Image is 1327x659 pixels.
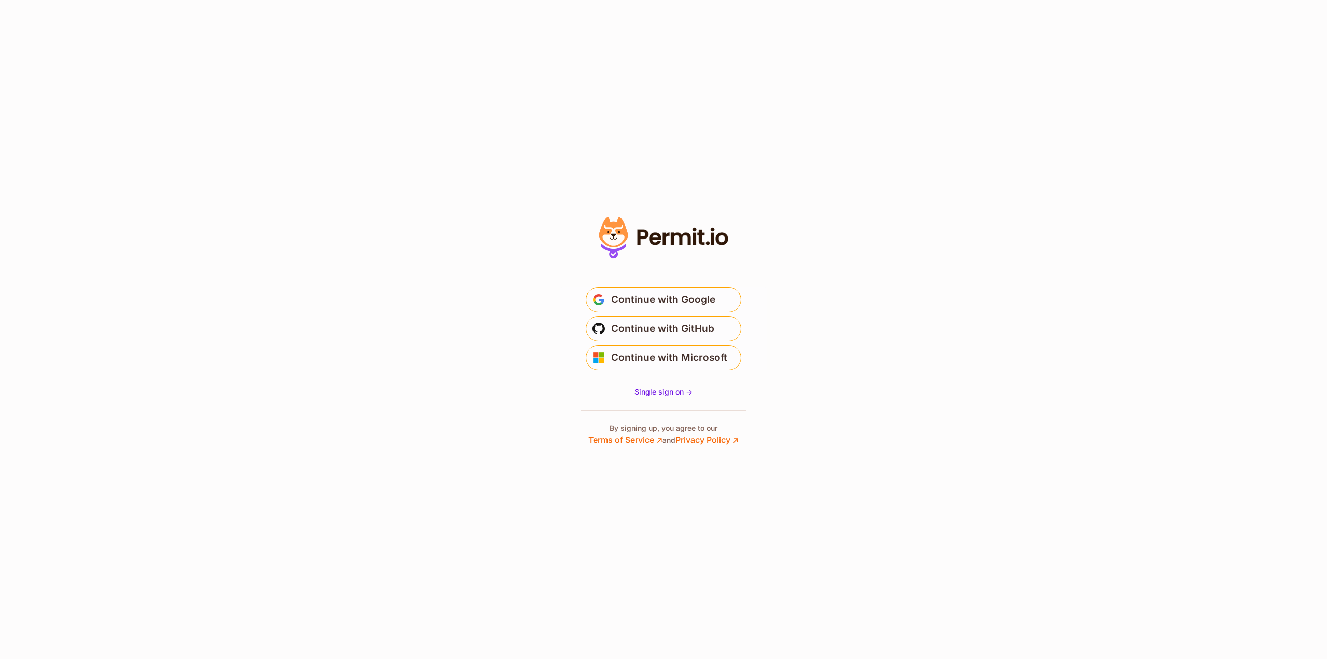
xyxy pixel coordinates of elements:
[611,349,727,366] span: Continue with Microsoft
[675,434,739,445] a: Privacy Policy ↗
[634,387,693,396] span: Single sign on ->
[611,291,715,308] span: Continue with Google
[611,320,714,337] span: Continue with GitHub
[586,316,741,341] button: Continue with GitHub
[586,345,741,370] button: Continue with Microsoft
[634,387,693,397] a: Single sign on ->
[588,423,739,446] p: By signing up, you agree to our and
[588,434,662,445] a: Terms of Service ↗
[586,287,741,312] button: Continue with Google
